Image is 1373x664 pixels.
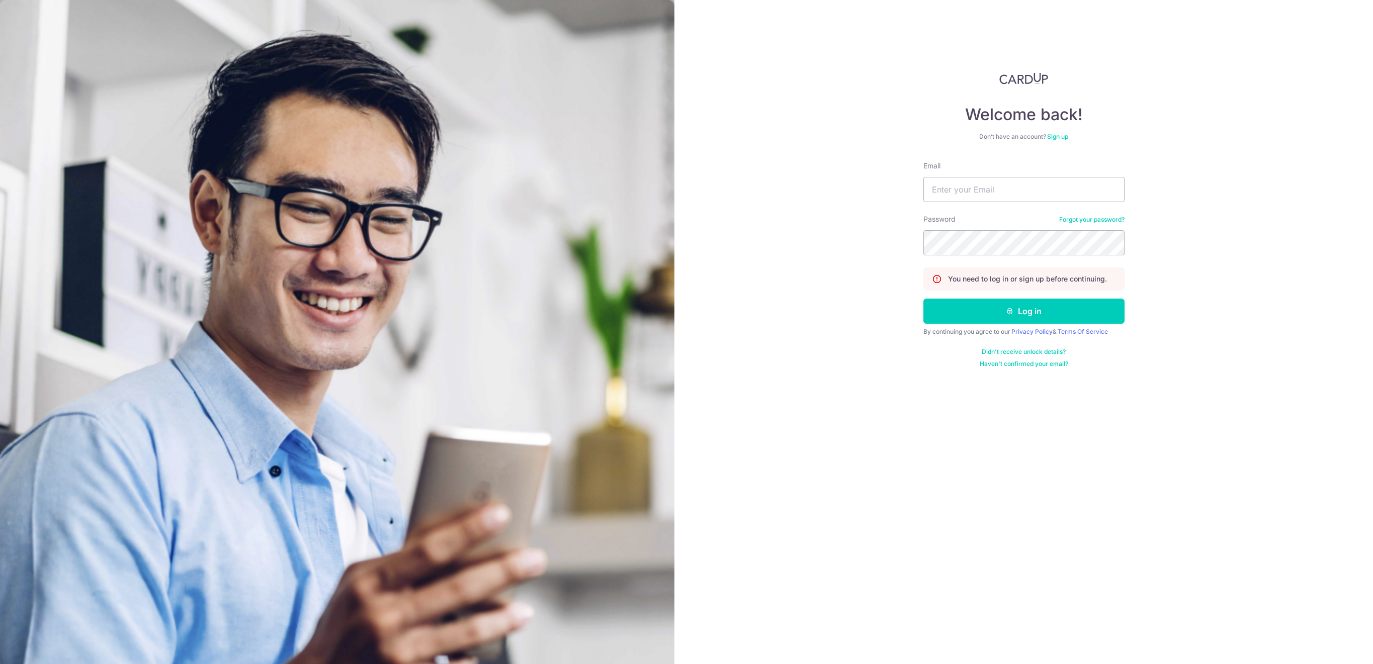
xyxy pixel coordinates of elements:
[999,72,1049,84] img: CardUp Logo
[1011,328,1053,335] a: Privacy Policy
[948,274,1107,284] p: You need to log in or sign up before continuing.
[923,161,940,171] label: Email
[1059,216,1125,224] a: Forgot your password?
[982,348,1066,356] a: Didn't receive unlock details?
[1047,133,1068,140] a: Sign up
[923,328,1125,336] div: By continuing you agree to our &
[1058,328,1108,335] a: Terms Of Service
[923,299,1125,324] button: Log in
[980,360,1068,368] a: Haven't confirmed your email?
[923,177,1125,202] input: Enter your Email
[923,133,1125,141] div: Don’t have an account?
[923,105,1125,125] h4: Welcome back!
[923,214,956,224] label: Password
